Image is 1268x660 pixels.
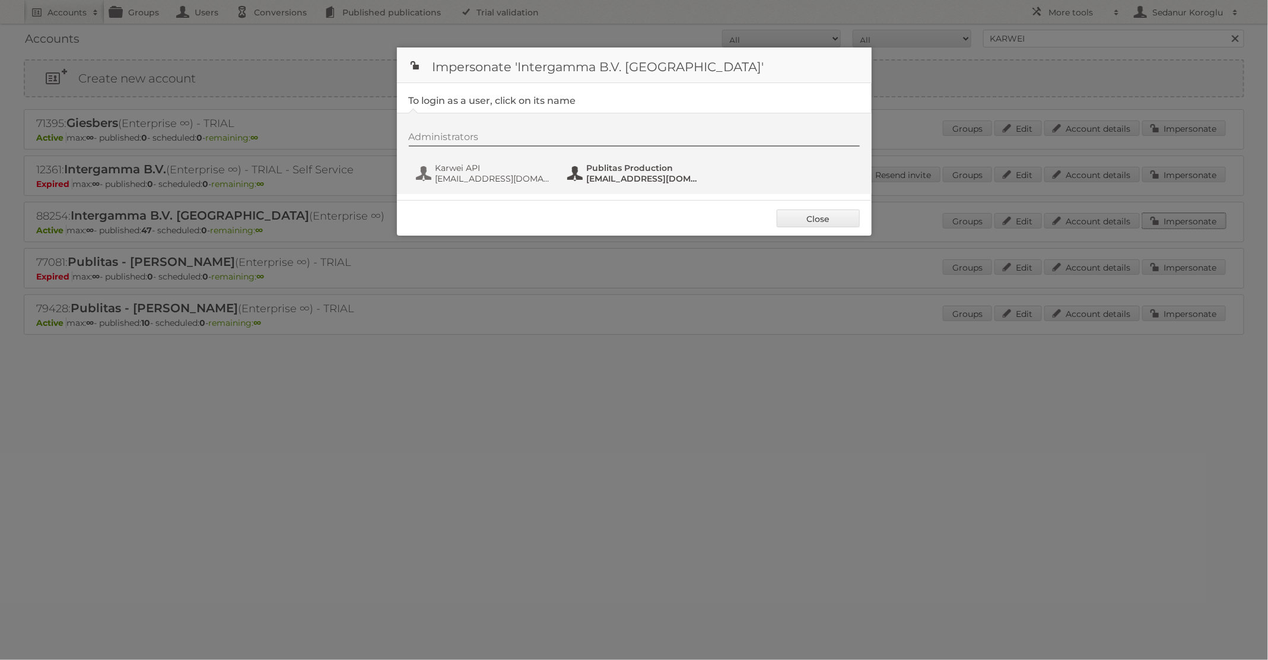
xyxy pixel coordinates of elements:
[587,173,702,184] span: [EMAIL_ADDRESS][DOMAIN_NAME]
[777,210,860,227] a: Close
[436,173,551,184] span: [EMAIL_ADDRESS][DOMAIN_NAME]
[397,47,872,83] h1: Impersonate 'Intergamma B.V. [GEOGRAPHIC_DATA]'
[409,95,576,106] legend: To login as a user, click on its name
[587,163,702,173] span: Publitas Production
[415,161,554,185] button: Karwei API [EMAIL_ADDRESS][DOMAIN_NAME]
[566,161,705,185] button: Publitas Production [EMAIL_ADDRESS][DOMAIN_NAME]
[409,131,860,147] div: Administrators
[436,163,551,173] span: Karwei API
